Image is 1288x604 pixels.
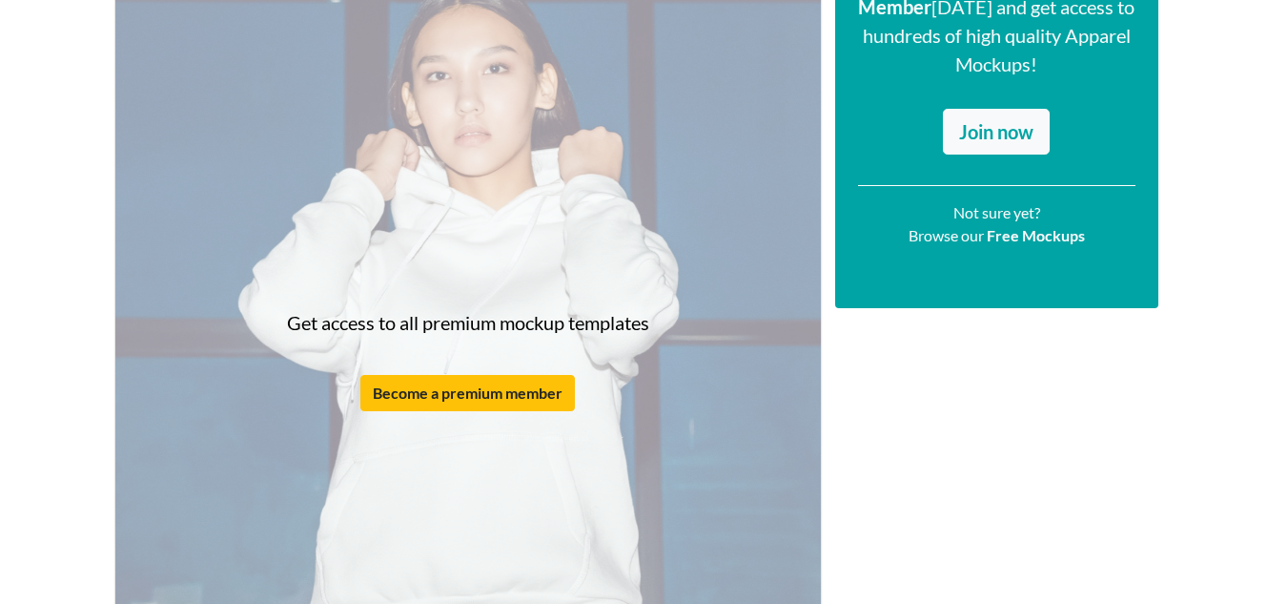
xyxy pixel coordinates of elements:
button: Become a premium member [360,375,575,411]
a: Join now [943,109,1050,155]
a: Free Mockups [987,226,1085,244]
p: Not sure yet? Browse our [858,201,1136,247]
p: Get access to all premium mockup templates [287,308,649,337]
